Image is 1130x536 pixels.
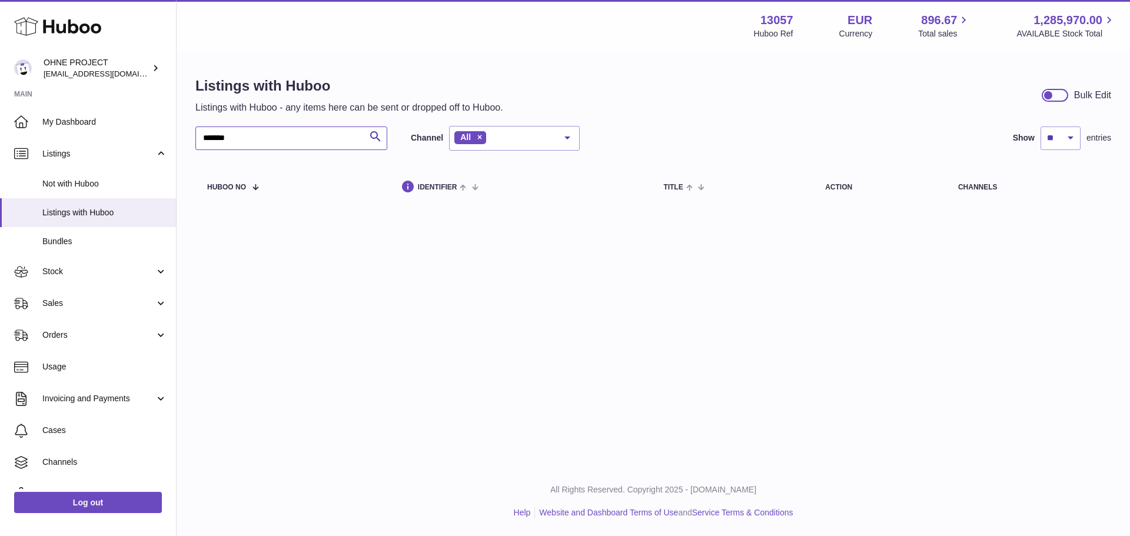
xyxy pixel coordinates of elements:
div: Huboo Ref [754,28,793,39]
span: 1,285,970.00 [1033,12,1102,28]
span: AVAILABLE Stock Total [1016,28,1116,39]
p: All Rights Reserved. Copyright 2025 - [DOMAIN_NAME] [186,484,1121,495]
span: identifier [418,184,457,191]
div: Bulk Edit [1074,89,1111,102]
span: Channels [42,457,167,468]
span: entries [1086,132,1111,144]
p: Listings with Huboo - any items here can be sent or dropped off to Huboo. [195,101,503,114]
span: Usage [42,361,167,372]
span: [EMAIL_ADDRESS][DOMAIN_NAME] [44,69,173,78]
span: Invoicing and Payments [42,393,155,404]
span: Listings with Huboo [42,207,167,218]
span: My Dashboard [42,116,167,128]
span: Settings [42,488,167,500]
span: Listings [42,148,155,159]
a: 1,285,970.00 AVAILABLE Stock Total [1016,12,1116,39]
a: Website and Dashboard Terms of Use [539,508,678,517]
span: Huboo no [207,184,246,191]
label: Show [1013,132,1035,144]
h1: Listings with Huboo [195,76,503,95]
a: Log out [14,492,162,513]
label: Channel [411,132,443,144]
a: 896.67 Total sales [918,12,971,39]
div: action [825,184,935,191]
span: 896.67 [921,12,957,28]
strong: 13057 [760,12,793,28]
span: All [460,132,471,142]
span: Not with Huboo [42,178,167,189]
div: OHNE PROJECT [44,57,149,79]
div: channels [958,184,1099,191]
span: title [663,184,683,191]
div: Currency [839,28,873,39]
span: Total sales [918,28,971,39]
span: Bundles [42,236,167,247]
a: Service Terms & Conditions [692,508,793,517]
span: Sales [42,298,155,309]
strong: EUR [847,12,872,28]
span: Cases [42,425,167,436]
a: Help [514,508,531,517]
img: internalAdmin-13057@internal.huboo.com [14,59,32,77]
span: Stock [42,266,155,277]
span: Orders [42,329,155,341]
li: and [535,507,793,518]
